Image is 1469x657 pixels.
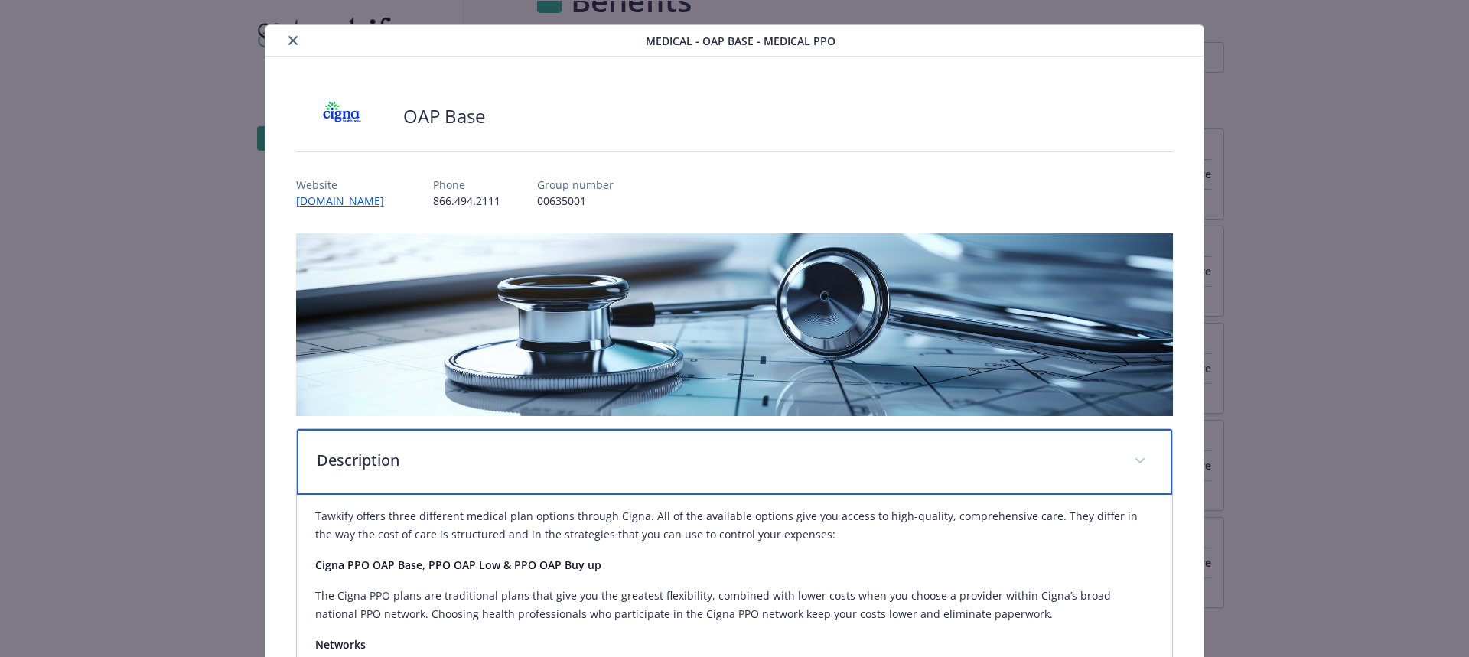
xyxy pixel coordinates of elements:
p: Description [317,449,1116,472]
p: Group number [537,177,614,193]
strong: Networks [315,637,366,652]
div: Description [297,429,1173,495]
a: [DOMAIN_NAME] [296,194,396,208]
button: close [284,31,302,50]
span: Medical - OAP Base - Medical PPO [646,33,835,49]
p: 00635001 [537,193,614,209]
p: 866.494.2111 [433,193,500,209]
img: CIGNA [296,93,388,139]
p: Phone [433,177,500,193]
img: banner [296,233,1174,416]
p: Website [296,177,396,193]
p: Tawkify offers three different medical plan options through Cigna. All of the available options g... [315,507,1155,544]
p: The Cigna PPO plans are traditional plans that give you the greatest flexibility, combined with l... [315,587,1155,623]
strong: Cigna PPO OAP Base, PPO OAP Low & PPO OAP Buy up [315,558,601,572]
h2: OAP Base [403,103,485,129]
